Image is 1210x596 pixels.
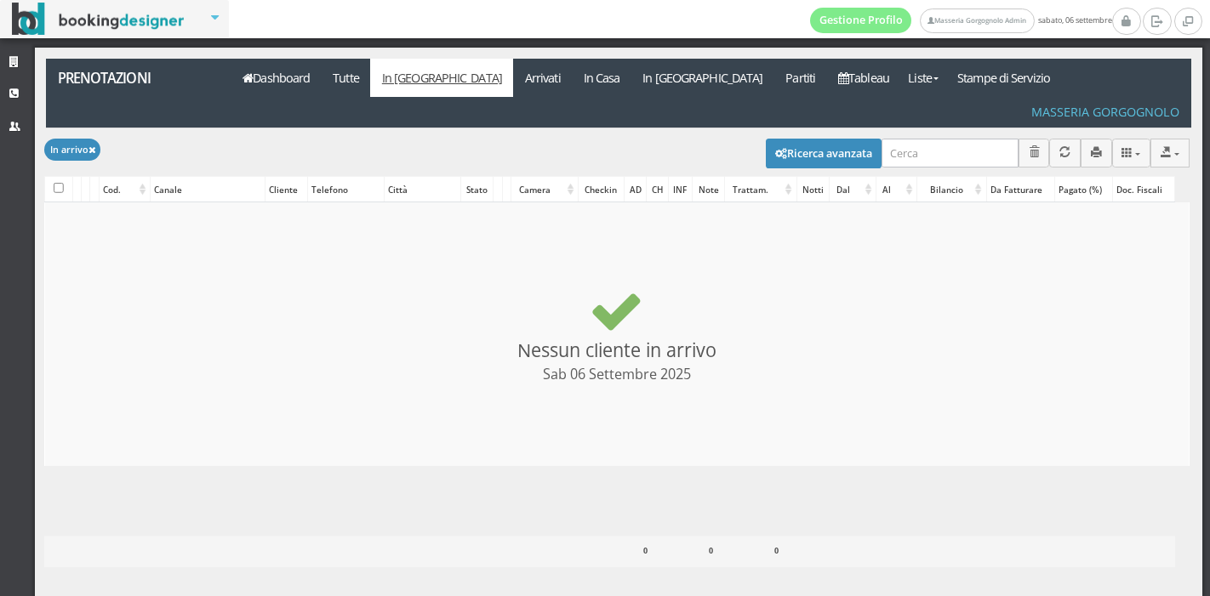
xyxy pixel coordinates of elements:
[709,545,713,556] b: 0
[830,178,876,202] div: Dal
[579,178,624,202] div: Checkin
[322,59,371,97] a: Tutte
[385,178,460,202] div: Città
[46,59,222,97] a: Prenotazioni
[1055,178,1113,202] div: Pagato (%)
[810,8,1112,33] span: sabato, 06 settembre
[513,59,572,97] a: Arrivati
[882,139,1019,167] input: Cerca
[1113,178,1173,202] div: Doc. Fiscali
[643,545,648,556] b: 0
[1150,139,1190,167] button: Export
[231,59,322,97] a: Dashboard
[1049,139,1081,167] button: Aggiorna
[511,178,578,202] div: Camera
[920,9,1034,33] a: Masseria Gorgognolo Admin
[774,59,827,97] a: Partiti
[810,8,912,33] a: Gestione Profilo
[543,365,691,383] small: Sab 06 Settembre 2025
[774,545,779,556] b: 0
[669,178,693,202] div: INF
[51,207,1183,460] h3: Nessun cliente in arrivo
[827,59,901,97] a: Tableau
[631,59,774,97] a: In [GEOGRAPHIC_DATA]
[308,178,384,202] div: Telefono
[572,59,631,97] a: In Casa
[876,178,916,202] div: Al
[12,3,185,36] img: BookingDesigner.com
[693,178,724,202] div: Note
[625,178,646,202] div: AD
[987,178,1054,202] div: Da Fatturare
[946,59,1062,97] a: Stampe di Servizio
[900,59,945,97] a: Liste
[647,178,667,202] div: CH
[265,178,306,202] div: Cliente
[151,178,265,202] div: Canale
[100,178,151,202] div: Cod.
[917,178,985,202] div: Bilancio
[1031,105,1179,119] h4: Masseria Gorgognolo
[461,178,494,202] div: Stato
[44,139,100,160] button: In arrivo
[766,139,882,167] button: Ricerca avanzata
[725,178,796,202] div: Trattam.
[370,59,513,97] a: In [GEOGRAPHIC_DATA]
[797,178,830,202] div: Notti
